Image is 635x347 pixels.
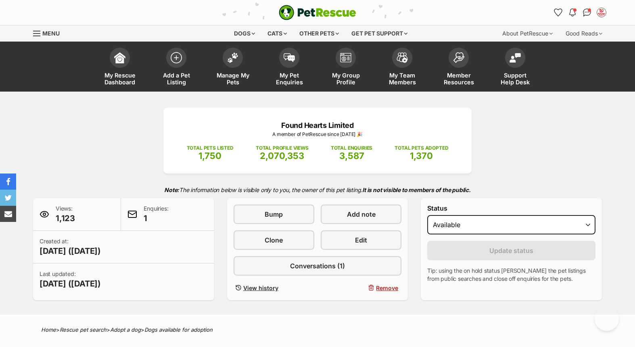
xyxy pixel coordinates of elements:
span: Support Help Desk [497,72,533,86]
span: [DATE] ([DATE]) [40,245,101,257]
strong: It is not visible to members of the public. [362,186,471,193]
span: Manage My Pets [215,72,251,86]
span: Clone [265,235,283,245]
ul: Account quick links [551,6,608,19]
p: TOTAL PETS ADOPTED [395,144,448,152]
p: Last updated: [40,270,101,289]
img: dashboard-icon-eb2f2d2d3e046f16d808141f083e7271f6b2e854fb5c12c21221c1fb7104beca.svg [114,52,125,63]
span: 3,587 [339,151,364,161]
p: The information below is visible only to you, the owner of this pet listing. [33,182,602,198]
a: View history [234,282,314,294]
a: Rescue pet search [60,326,107,333]
p: Views: [56,205,75,224]
span: [DATE] ([DATE]) [40,278,101,289]
span: Bump [265,209,283,219]
span: 1,750 [198,151,221,161]
img: add-pet-listing-icon-0afa8454b4691262ce3f59096e99ab1cd57d4a30225e0717b998d2c9b9846f56.svg [171,52,182,63]
img: VIC Dogs profile pic [597,8,606,17]
iframe: Help Scout Beacon - Open [595,307,619,331]
img: pet-enquiries-icon-7e3ad2cf08bfb03b45e93fb7055b45f3efa6380592205ae92323e6603595dc1f.svg [284,53,295,62]
a: Manage My Pets [205,44,261,92]
img: chat-41dd97257d64d25036548639549fe6c8038ab92f7586957e7f3b1b290dea8141.svg [583,8,591,17]
p: TOTAL ENQUIRIES [331,144,372,152]
div: Get pet support [346,25,413,42]
a: Menu [33,25,65,40]
div: Cats [262,25,292,42]
img: group-profile-icon-3fa3cf56718a62981997c0bc7e787c4b2cf8bcc04b72c1350f741eb67cf2f40e.svg [340,53,351,63]
div: About PetRescue [497,25,558,42]
a: Home [41,326,56,333]
span: Add a Pet Listing [158,72,194,86]
img: team-members-icon-5396bd8760b3fe7c0b43da4ab00e1e3bb1a5d9ba89233759b79545d2d3fc5d0d.svg [397,52,408,63]
a: Support Help Desk [487,44,543,92]
label: Status [427,205,595,212]
span: 1,370 [410,151,433,161]
a: Add a Pet Listing [148,44,205,92]
img: manage-my-pets-icon-02211641906a0b7f246fdf0571729dbe1e7629f14944591b6c1af311fb30b64b.svg [227,52,238,63]
span: My Pet Enquiries [271,72,307,86]
button: Update status [427,241,595,260]
a: Adopt a dog [110,326,141,333]
p: TOTAL PROFILE VIEWS [256,144,309,152]
p: TOTAL PETS LISTED [187,144,234,152]
a: Bump [234,205,314,224]
img: notifications-46538b983faf8c2785f20acdc204bb7945ddae34d4c08c2a6579f10ce5e182be.svg [569,8,576,17]
div: > > > [21,327,614,333]
img: logo-e224e6f780fb5917bec1dbf3a21bbac754714ae5b6737aabdf751b685950b380.svg [279,5,356,20]
span: Member Resources [441,72,477,86]
a: Favourites [551,6,564,19]
a: Clone [234,230,314,250]
span: Update status [489,246,533,255]
span: 2,070,353 [260,151,304,161]
span: My Rescue Dashboard [102,72,138,86]
span: 1 [144,213,168,224]
a: My Group Profile [317,44,374,92]
p: Tip: using the on hold status [PERSON_NAME] the pet listings from public searches and close off e... [427,267,595,283]
span: My Team Members [384,72,420,86]
span: Remove [376,284,398,292]
span: Conversations (1) [290,261,345,271]
div: Other pets [294,25,345,42]
div: Good Reads [560,25,608,42]
img: help-desk-icon-fdf02630f3aa405de69fd3d07c3f3aa587a6932b1a1747fa1d2bba05be0121f9.svg [510,53,521,63]
a: Member Resources [430,44,487,92]
button: Remove [321,282,401,294]
div: Dogs [228,25,261,42]
p: A member of PetRescue since [DATE] 🎉 [175,131,460,138]
a: PetRescue [279,5,356,20]
p: Enquiries: [144,205,168,224]
span: View history [243,284,278,292]
a: Add note [321,205,401,224]
a: Conversations [581,6,593,19]
strong: Note: [164,186,179,193]
span: Add note [347,209,376,219]
a: Conversations (1) [234,256,402,276]
img: member-resources-icon-8e73f808a243e03378d46382f2149f9095a855e16c252ad45f914b54edf8863c.svg [453,52,464,63]
a: My Team Members [374,44,430,92]
button: My account [595,6,608,19]
a: Dogs available for adoption [144,326,213,333]
p: Found Hearts Limited [175,120,460,131]
a: My Pet Enquiries [261,44,317,92]
button: Notifications [566,6,579,19]
span: Menu [42,30,60,37]
p: Created at: [40,237,101,257]
a: Edit [321,230,401,250]
span: 1,123 [56,213,75,224]
span: My Group Profile [328,72,364,86]
span: Edit [355,235,367,245]
a: My Rescue Dashboard [92,44,148,92]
